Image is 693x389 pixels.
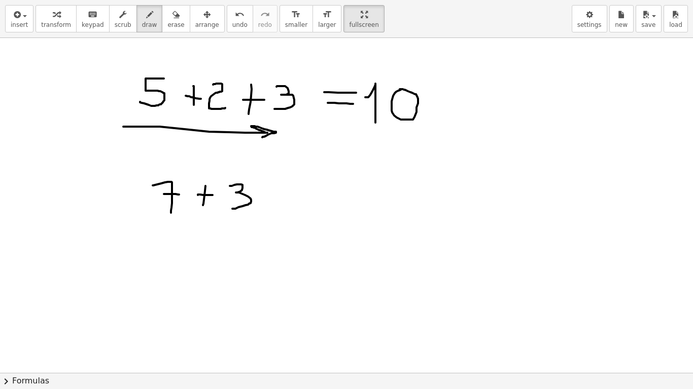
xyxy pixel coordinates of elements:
[285,21,307,28] span: smaller
[41,21,71,28] span: transform
[258,21,272,28] span: redo
[5,5,33,32] button: insert
[577,21,602,28] span: settings
[636,5,662,32] button: save
[235,9,245,21] i: undo
[232,21,248,28] span: undo
[167,21,184,28] span: erase
[136,5,163,32] button: draw
[291,9,301,21] i: format_size
[142,21,157,28] span: draw
[343,5,384,32] button: fullscreen
[82,21,104,28] span: keypad
[260,9,270,21] i: redo
[615,21,628,28] span: new
[36,5,77,32] button: transform
[572,5,607,32] button: settings
[669,21,682,28] span: load
[76,5,110,32] button: keyboardkeypad
[162,5,190,32] button: erase
[195,21,219,28] span: arrange
[322,9,332,21] i: format_size
[253,5,278,32] button: redoredo
[280,5,313,32] button: format_sizesmaller
[227,5,253,32] button: undoundo
[664,5,688,32] button: load
[88,9,97,21] i: keyboard
[190,5,225,32] button: arrange
[641,21,655,28] span: save
[349,21,378,28] span: fullscreen
[11,21,28,28] span: insert
[115,21,131,28] span: scrub
[313,5,341,32] button: format_sizelarger
[318,21,336,28] span: larger
[609,5,634,32] button: new
[109,5,137,32] button: scrub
